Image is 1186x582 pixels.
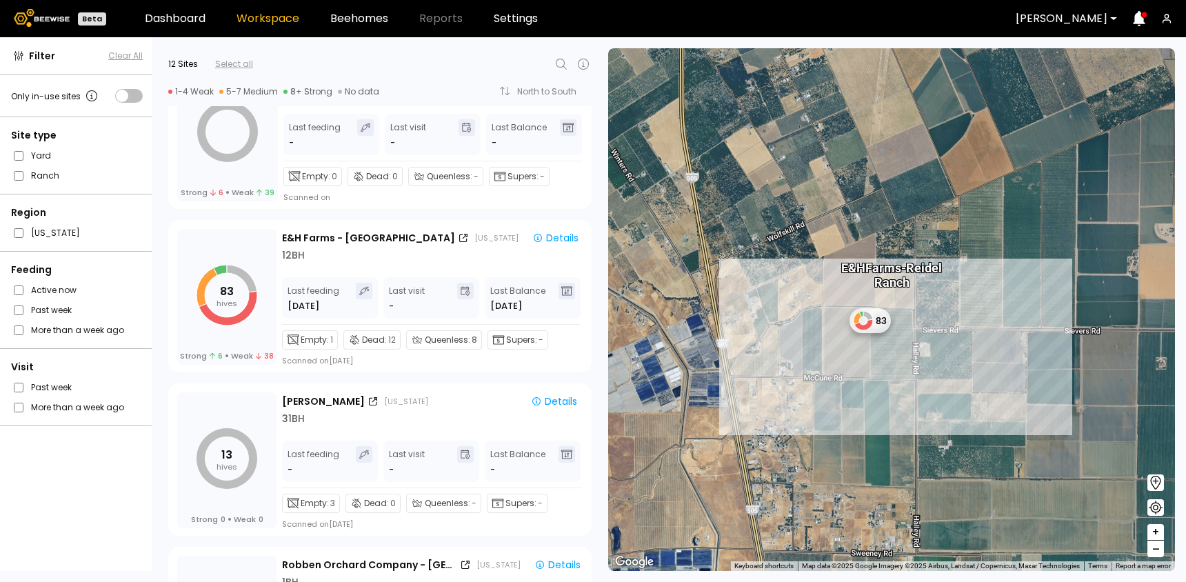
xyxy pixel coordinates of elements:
[388,334,396,346] span: 12
[389,283,425,313] div: Last visit
[31,400,124,414] label: More than a week ago
[389,446,425,476] div: Last visit
[517,88,586,96] div: North to South
[332,170,337,183] span: 0
[390,119,426,150] div: Last visit
[539,334,543,346] span: -
[532,232,579,244] div: Details
[11,88,100,104] div: Only in-use sites
[472,334,477,346] span: 8
[487,494,547,513] div: Supers:
[490,283,545,313] div: Last Balance
[345,494,401,513] div: Dead:
[538,497,543,510] span: -
[168,86,214,97] div: 1-4 Weak
[390,497,396,510] span: 0
[343,330,401,350] div: Dead:
[472,497,476,510] span: -
[406,330,482,350] div: Queenless:
[31,303,72,317] label: Past week
[490,299,522,313] span: [DATE]
[29,49,55,63] span: Filter
[237,13,299,24] a: Workspace
[419,13,463,24] span: Reports
[191,514,263,524] div: Strong Weak
[288,283,339,313] div: Last feeding
[338,86,379,97] div: No data
[215,58,253,70] div: Select all
[221,514,225,524] span: 0
[210,351,223,361] span: 6
[168,58,198,70] div: 12 Sites
[217,461,237,472] tspan: hives
[288,446,339,476] div: Last feeding
[288,463,294,476] div: -
[850,308,891,333] div: 83
[531,395,577,408] div: Details
[217,298,237,309] tspan: hives
[283,86,332,97] div: 8+ Strong
[220,283,234,299] tspan: 83
[282,519,353,530] div: Scanned on [DATE]
[78,12,106,26] div: Beta
[31,283,77,297] label: Active now
[612,553,657,571] img: Google
[31,225,80,240] label: [US_STATE]
[330,334,333,346] span: 1
[802,562,1080,570] span: Map data ©2025 Google Imagery ©2025 Airbus, Landsat / Copernicus, Maxar Technologies
[256,351,274,361] span: 38
[474,170,479,183] span: -
[489,167,550,186] div: Supers:
[330,497,335,510] span: 3
[529,557,586,572] button: Details
[282,330,338,350] div: Empty:
[282,558,457,572] div: Robben Orchard Company - [GEOGRAPHIC_DATA] 1-3
[282,248,305,263] div: 12 BH
[389,299,394,313] div: -
[408,167,483,186] div: Queenless:
[390,136,395,150] div: -
[219,86,278,97] div: 5-7 Medium
[257,188,274,197] span: 39
[181,188,275,197] div: Strong Weak
[283,167,342,186] div: Empty:
[145,13,205,24] a: Dashboard
[282,394,365,409] div: [PERSON_NAME]
[384,396,428,407] div: [US_STATE]
[389,463,394,476] div: -
[1147,541,1164,557] button: –
[348,167,403,186] div: Dead:
[283,192,330,203] div: Scanned on
[1152,523,1160,541] span: +
[282,494,340,513] div: Empty:
[11,263,143,277] div: Feeding
[476,559,521,570] div: [US_STATE]
[494,13,538,24] a: Settings
[282,231,455,245] div: E&H Farms - [GEOGRAPHIC_DATA]
[289,136,295,150] div: -
[534,559,581,571] div: Details
[841,246,942,290] div: E&H Farms - Reidel Ranch
[492,119,547,150] div: Last Balance
[612,553,657,571] a: Open this area in Google Maps (opens a new window)
[14,9,70,27] img: Beewise logo
[31,148,51,163] label: Yard
[31,168,59,183] label: Ranch
[330,13,388,24] a: Beehomes
[210,188,223,197] span: 6
[488,330,548,350] div: Supers:
[525,394,583,409] button: Details
[490,446,545,476] div: Last Balance
[31,380,72,394] label: Past week
[490,463,495,476] span: -
[259,514,263,524] span: 0
[474,232,519,243] div: [US_STATE]
[11,360,143,374] div: Visit
[282,355,353,366] div: Scanned on [DATE]
[221,447,232,463] tspan: 13
[1116,562,1171,570] a: Report a map error
[11,205,143,220] div: Region
[527,230,584,245] button: Details
[31,323,124,337] label: More than a week ago
[282,412,305,426] div: 31 BH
